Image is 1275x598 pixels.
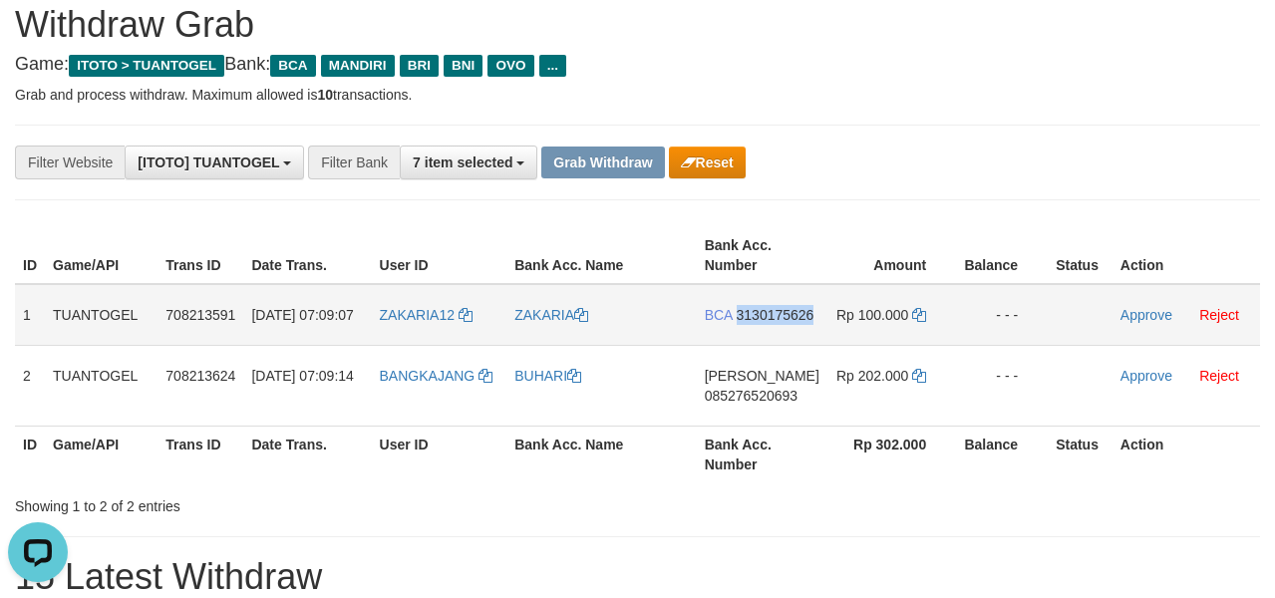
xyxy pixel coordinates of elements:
[317,87,333,103] strong: 10
[165,307,235,323] span: 708213591
[321,55,395,77] span: MANDIRI
[251,368,353,384] span: [DATE] 07:09:14
[514,368,581,384] a: BUHARI
[697,426,827,482] th: Bank Acc. Number
[1048,227,1113,284] th: Status
[413,154,512,170] span: 7 item selected
[539,55,566,77] span: ...
[956,227,1048,284] th: Balance
[243,426,371,482] th: Date Trans.
[45,345,158,426] td: TUANTOGEL
[15,345,45,426] td: 2
[506,426,696,482] th: Bank Acc. Name
[8,8,68,68] button: Open LiveChat chat widget
[444,55,482,77] span: BNI
[956,345,1048,426] td: - - -
[912,368,926,384] a: Copy 202000 to clipboard
[1113,426,1260,482] th: Action
[827,426,956,482] th: Rp 302.000
[827,227,956,284] th: Amount
[1199,368,1239,384] a: Reject
[15,55,1260,75] h4: Game: Bank:
[251,307,353,323] span: [DATE] 07:09:07
[15,557,1260,597] h1: 15 Latest Withdraw
[125,146,304,179] button: [ITOTO] TUANTOGEL
[1113,227,1260,284] th: Action
[15,227,45,284] th: ID
[380,368,476,384] span: BANGKAJANG
[69,55,224,77] span: ITOTO > TUANTOGEL
[372,227,507,284] th: User ID
[487,55,533,77] span: OVO
[705,307,733,323] span: BCA
[15,488,516,516] div: Showing 1 to 2 of 2 entries
[15,426,45,482] th: ID
[15,5,1260,45] h1: Withdraw Grab
[514,307,588,323] a: ZAKARIA
[372,426,507,482] th: User ID
[45,426,158,482] th: Game/API
[705,388,797,404] span: Copy 085276520693 to clipboard
[1048,426,1113,482] th: Status
[165,368,235,384] span: 708213624
[158,426,243,482] th: Trans ID
[138,154,279,170] span: [ITOTO] TUANTOGEL
[15,284,45,346] td: 1
[836,307,908,323] span: Rp 100.000
[15,146,125,179] div: Filter Website
[956,284,1048,346] td: - - -
[705,368,819,384] span: [PERSON_NAME]
[669,147,746,178] button: Reset
[506,227,696,284] th: Bank Acc. Name
[1120,368,1172,384] a: Approve
[243,227,371,284] th: Date Trans.
[15,85,1260,105] p: Grab and process withdraw. Maximum allowed is transactions.
[541,147,664,178] button: Grab Withdraw
[400,55,439,77] span: BRI
[380,307,455,323] span: ZAKARIA12
[45,227,158,284] th: Game/API
[737,307,814,323] span: Copy 3130175626 to clipboard
[1199,307,1239,323] a: Reject
[400,146,537,179] button: 7 item selected
[158,227,243,284] th: Trans ID
[45,284,158,346] td: TUANTOGEL
[912,307,926,323] a: Copy 100000 to clipboard
[380,368,493,384] a: BANGKAJANG
[308,146,400,179] div: Filter Bank
[1120,307,1172,323] a: Approve
[270,55,315,77] span: BCA
[836,368,908,384] span: Rp 202.000
[380,307,473,323] a: ZAKARIA12
[697,227,827,284] th: Bank Acc. Number
[956,426,1048,482] th: Balance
